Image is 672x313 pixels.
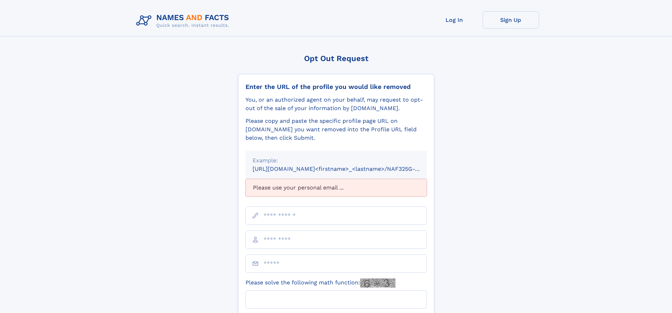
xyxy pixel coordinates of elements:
div: Please use your personal email ... [246,179,427,197]
small: [URL][DOMAIN_NAME]<firstname>_<lastname>/NAF325G-xxxxxxxx [253,165,440,172]
label: Please solve the following math function: [246,278,395,288]
img: Logo Names and Facts [133,11,235,30]
div: Please copy and paste the specific profile page URL on [DOMAIN_NAME] you want removed into the Pr... [246,117,427,142]
div: Example: [253,156,420,165]
div: You, or an authorized agent on your behalf, may request to opt-out of the sale of your informatio... [246,96,427,113]
a: Log In [426,11,483,29]
a: Sign Up [483,11,539,29]
div: Enter the URL of the profile you would like removed [246,83,427,91]
div: Opt Out Request [238,54,434,63]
